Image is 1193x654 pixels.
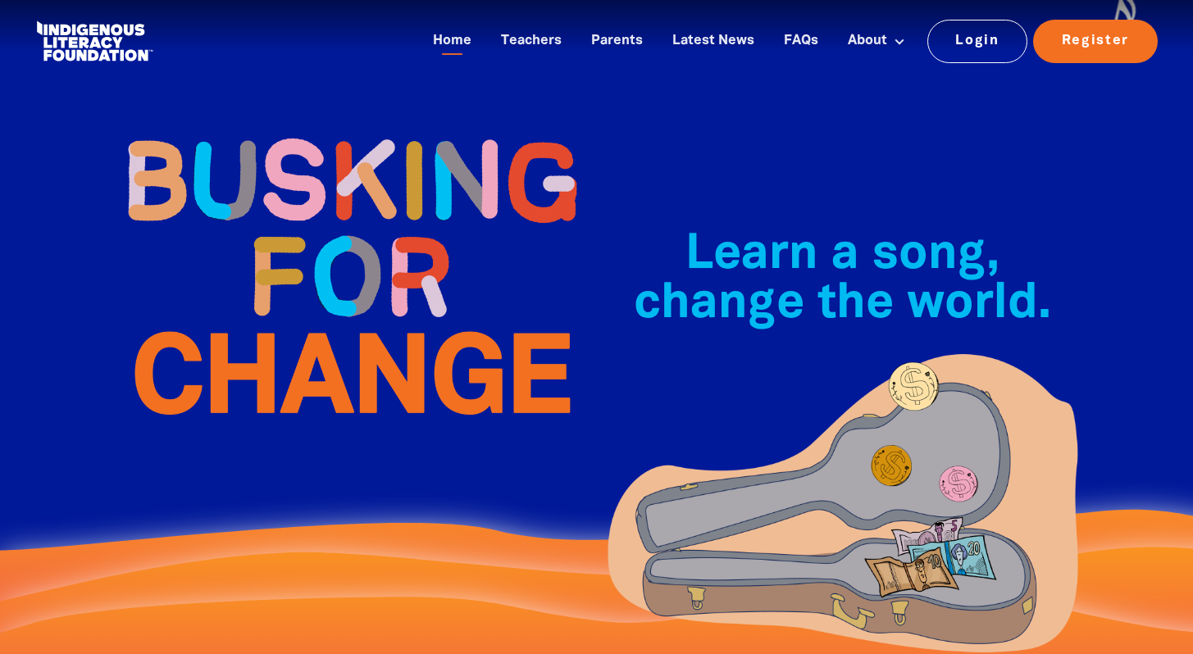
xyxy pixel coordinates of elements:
[423,28,481,55] a: Home
[634,233,1051,327] span: Learn a song, change the world.
[927,20,1028,62] a: Login
[774,28,828,55] a: FAQs
[838,28,915,55] a: About
[491,28,571,55] a: Teachers
[1033,20,1158,62] a: Register
[663,28,764,55] a: Latest News
[581,28,653,55] a: Parents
